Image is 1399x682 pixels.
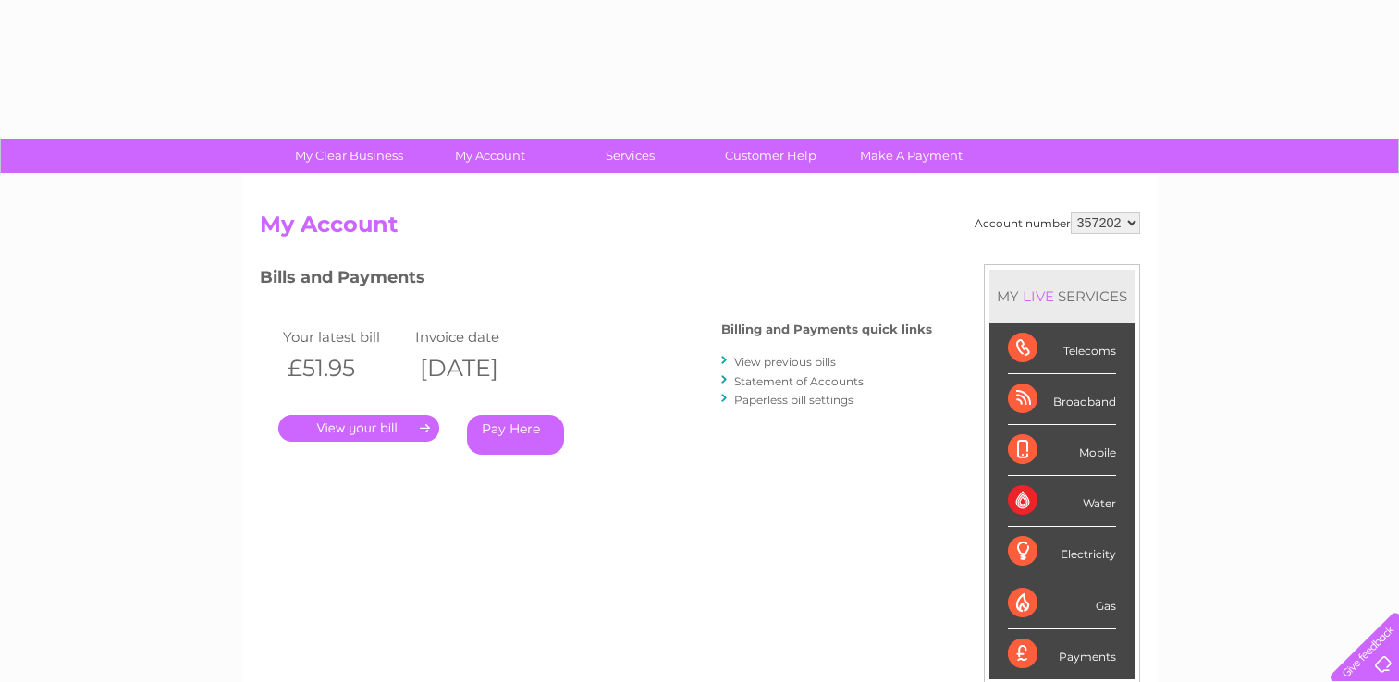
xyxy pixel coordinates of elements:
[1008,425,1116,476] div: Mobile
[721,323,932,336] h4: Billing and Payments quick links
[260,264,932,297] h3: Bills and Payments
[467,415,564,455] a: Pay Here
[278,415,439,442] a: .
[1008,476,1116,527] div: Water
[411,349,544,387] th: [DATE]
[734,374,864,388] a: Statement of Accounts
[1008,578,1116,629] div: Gas
[413,139,566,173] a: My Account
[1008,374,1116,425] div: Broadband
[975,212,1140,234] div: Account number
[989,270,1135,323] div: MY SERVICES
[1019,287,1058,305] div: LIVE
[278,324,411,349] td: Your latest bill
[694,139,847,173] a: Customer Help
[835,139,988,173] a: Make A Payment
[278,349,411,387] th: £51.95
[273,139,425,173] a: My Clear Business
[260,212,1140,247] h2: My Account
[734,355,836,369] a: View previous bills
[1008,629,1116,679] div: Payments
[1008,527,1116,578] div: Electricity
[554,139,706,173] a: Services
[1008,323,1116,374] div: Telecoms
[411,324,544,349] td: Invoice date
[734,393,853,407] a: Paperless bill settings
